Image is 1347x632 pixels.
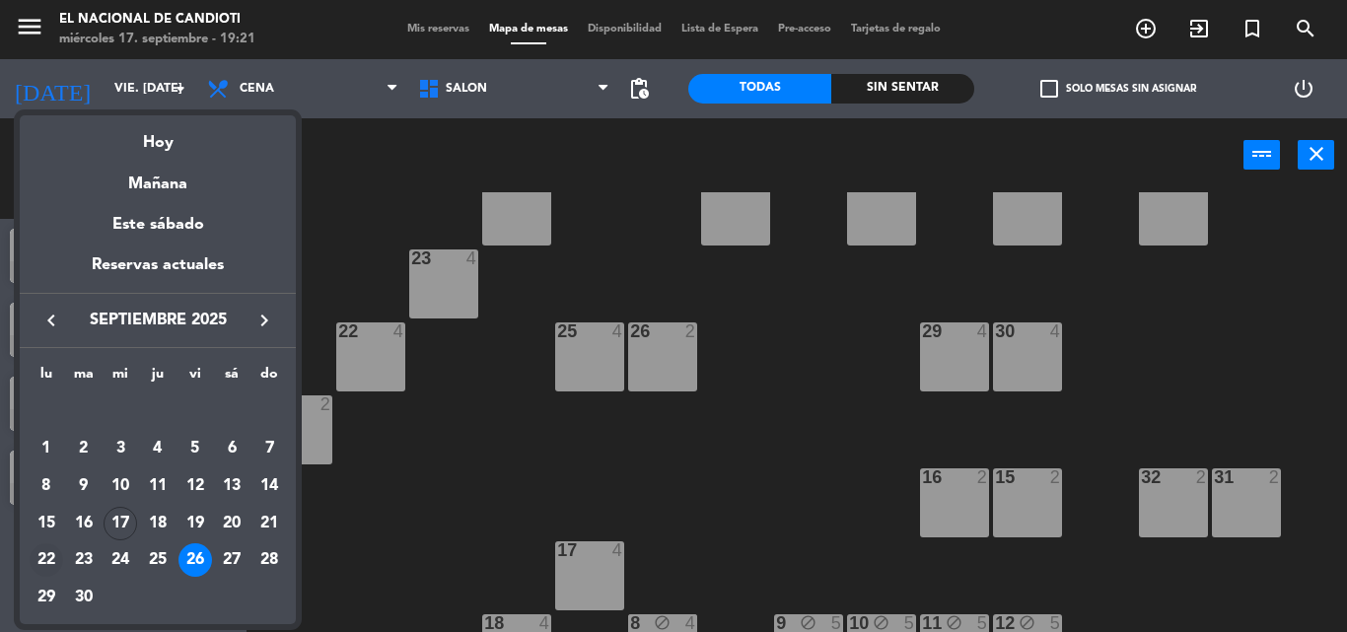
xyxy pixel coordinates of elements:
[178,507,212,540] div: 19
[67,543,101,577] div: 23
[28,579,65,616] td: 29 de septiembre de 2025
[39,309,63,332] i: keyboard_arrow_left
[250,363,288,393] th: domingo
[250,431,288,468] td: 7 de septiembre de 2025
[252,309,276,332] i: keyboard_arrow_right
[252,469,286,503] div: 14
[104,543,137,577] div: 24
[67,581,101,614] div: 30
[214,363,251,393] th: sábado
[28,467,65,505] td: 8 de septiembre de 2025
[250,505,288,542] td: 21 de septiembre de 2025
[20,157,296,197] div: Mañana
[104,469,137,503] div: 10
[139,363,177,393] th: jueves
[177,363,214,393] th: viernes
[215,543,248,577] div: 27
[215,507,248,540] div: 20
[214,505,251,542] td: 20 de septiembre de 2025
[252,543,286,577] div: 28
[177,431,214,468] td: 5 de septiembre de 2025
[67,469,101,503] div: 9
[30,543,63,577] div: 22
[139,467,177,505] td: 11 de septiembre de 2025
[214,467,251,505] td: 13 de septiembre de 2025
[252,432,286,465] div: 7
[30,581,63,614] div: 29
[102,467,139,505] td: 10 de septiembre de 2025
[139,542,177,580] td: 25 de septiembre de 2025
[20,197,296,252] div: Este sábado
[178,543,212,577] div: 26
[104,507,137,540] div: 17
[139,505,177,542] td: 18 de septiembre de 2025
[178,469,212,503] div: 12
[67,432,101,465] div: 2
[102,431,139,468] td: 3 de septiembre de 2025
[30,469,63,503] div: 8
[214,431,251,468] td: 6 de septiembre de 2025
[102,363,139,393] th: miércoles
[177,542,214,580] td: 26 de septiembre de 2025
[250,467,288,505] td: 14 de septiembre de 2025
[141,507,175,540] div: 18
[139,431,177,468] td: 4 de septiembre de 2025
[28,393,288,431] td: SEP.
[178,432,212,465] div: 5
[65,579,103,616] td: 30 de septiembre de 2025
[28,505,65,542] td: 15 de septiembre de 2025
[65,363,103,393] th: martes
[104,432,137,465] div: 3
[28,431,65,468] td: 1 de septiembre de 2025
[67,507,101,540] div: 16
[215,432,248,465] div: 6
[20,252,296,293] div: Reservas actuales
[65,467,103,505] td: 9 de septiembre de 2025
[215,469,248,503] div: 13
[141,469,175,503] div: 11
[177,467,214,505] td: 12 de septiembre de 2025
[69,308,247,333] span: septiembre 2025
[30,432,63,465] div: 1
[250,542,288,580] td: 28 de septiembre de 2025
[102,505,139,542] td: 17 de septiembre de 2025
[177,505,214,542] td: 19 de septiembre de 2025
[65,542,103,580] td: 23 de septiembre de 2025
[252,507,286,540] div: 21
[65,505,103,542] td: 16 de septiembre de 2025
[20,115,296,156] div: Hoy
[28,363,65,393] th: lunes
[65,431,103,468] td: 2 de septiembre de 2025
[102,542,139,580] td: 24 de septiembre de 2025
[28,542,65,580] td: 22 de septiembre de 2025
[141,432,175,465] div: 4
[34,308,69,333] button: keyboard_arrow_left
[141,543,175,577] div: 25
[247,308,282,333] button: keyboard_arrow_right
[214,542,251,580] td: 27 de septiembre de 2025
[30,507,63,540] div: 15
